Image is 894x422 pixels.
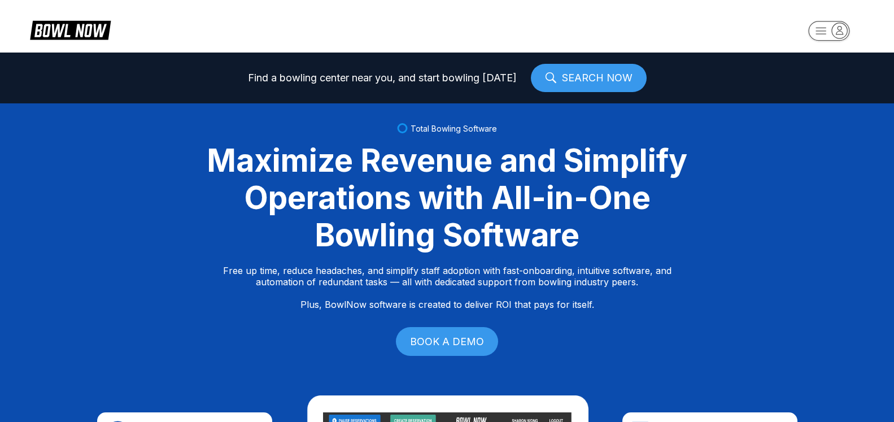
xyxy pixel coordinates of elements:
[411,124,497,133] span: Total Bowling Software
[248,72,517,84] span: Find a bowling center near you, and start bowling [DATE]
[531,64,647,92] a: SEARCH NOW
[396,327,498,356] a: BOOK A DEMO
[223,265,671,310] p: Free up time, reduce headaches, and simplify staff adoption with fast-onboarding, intuitive softw...
[193,142,701,254] div: Maximize Revenue and Simplify Operations with All-in-One Bowling Software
